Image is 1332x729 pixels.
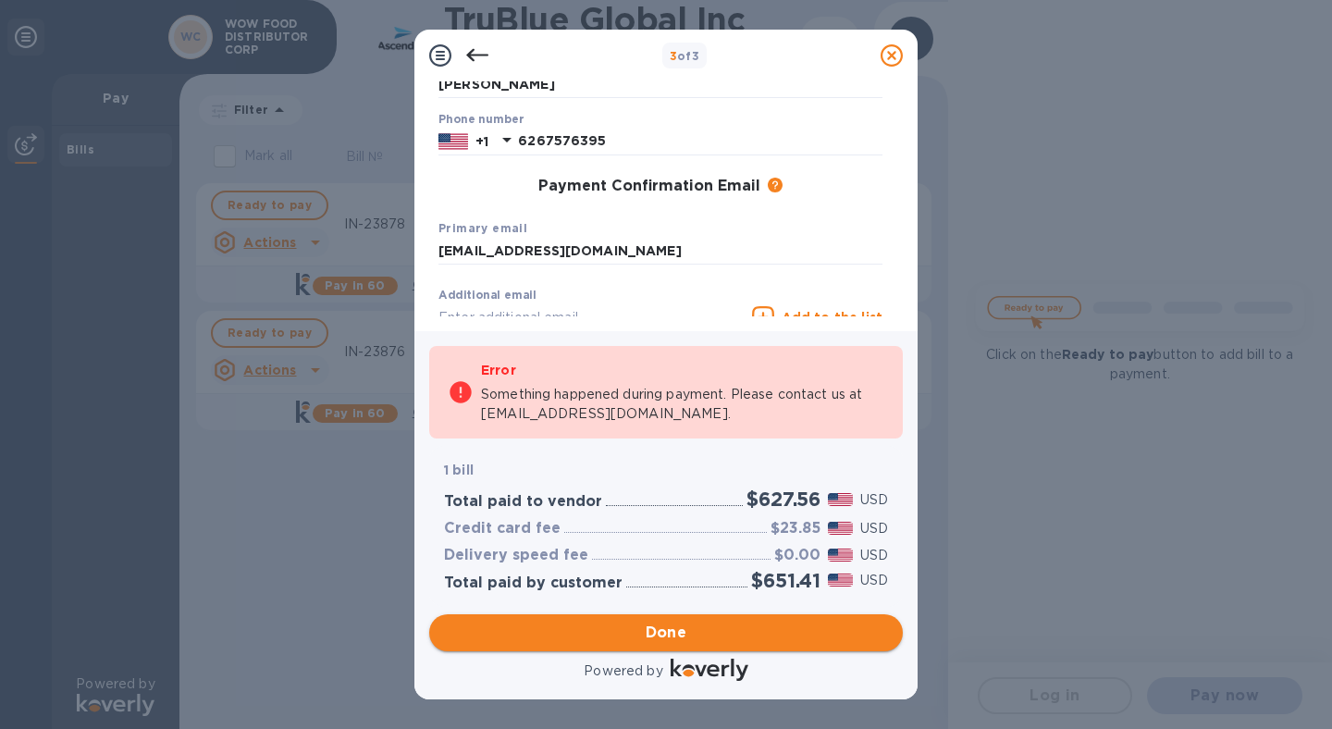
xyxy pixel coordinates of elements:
[438,238,882,266] input: Enter your primary name
[828,493,853,506] img: USD
[670,49,700,63] b: of 3
[518,128,882,155] input: Enter your phone number
[860,490,888,510] p: USD
[481,363,516,377] b: Error
[671,659,748,681] img: Logo
[584,661,662,681] p: Powered by
[828,522,853,535] img: USD
[444,463,474,477] b: 1 bill
[860,546,888,565] p: USD
[828,574,853,587] img: USD
[538,178,760,195] h3: Payment Confirmation Email
[774,547,820,564] h3: $0.00
[444,547,588,564] h3: Delivery speed fee
[670,49,677,63] span: 3
[438,115,524,126] label: Phone number
[828,549,853,562] img: USD
[444,520,561,537] h3: Credit card fee
[475,132,488,151] p: +1
[438,131,468,152] img: US
[746,488,820,511] h2: $627.56
[429,614,903,651] button: Done
[438,221,527,235] b: Primary email
[438,70,882,98] input: Enter your last name
[438,290,536,302] label: Additional email
[444,493,602,511] h3: Total paid to vendor
[860,519,888,538] p: USD
[782,310,882,325] u: Add to the list
[438,303,745,331] input: Enter additional email
[444,575,623,592] h3: Total paid by customer
[860,571,888,590] p: USD
[751,569,820,592] h2: $651.41
[481,385,884,424] p: Something happened during payment. Please contact us at [EMAIL_ADDRESS][DOMAIN_NAME].
[771,520,820,537] h3: $23.85
[646,622,687,644] span: Done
